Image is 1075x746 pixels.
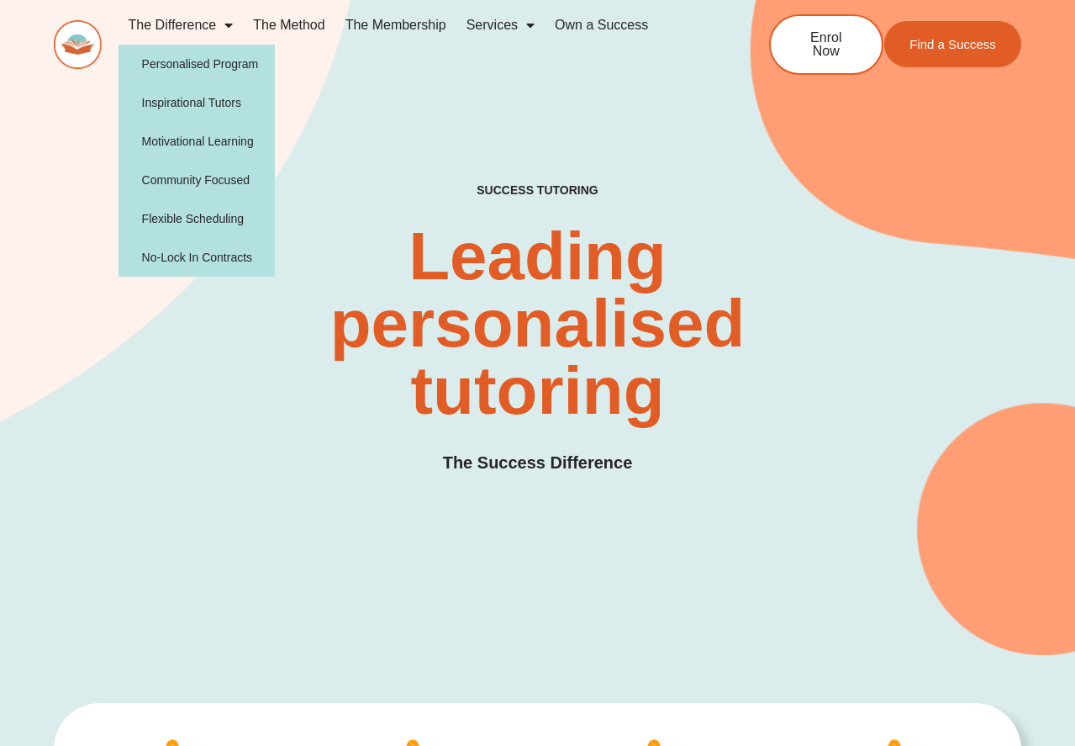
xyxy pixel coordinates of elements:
a: Inspirational Tutors [119,83,276,122]
ul: The Difference [119,45,276,277]
a: The Method [243,6,335,45]
a: Personalised Program [119,45,276,83]
a: No-Lock In Contracts [119,238,276,277]
a: Own a Success [545,6,658,45]
span: Enrol Now [796,31,856,58]
a: Flexible Scheduling [119,199,276,238]
a: Motivational Learning [119,122,276,161]
a: Enrol Now [769,14,883,75]
h2: Leading personalised tutoring [319,223,756,425]
span: Find a Success [910,38,997,50]
a: Community Focused [119,161,276,199]
h3: The Success Difference [443,450,633,476]
a: Find a Success [885,21,1022,67]
a: The Membership [335,6,456,45]
a: The Difference [119,6,244,45]
nav: Menu [119,6,714,83]
h4: SUCCESS TUTORING​ [394,183,681,198]
a: Services [456,6,545,45]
